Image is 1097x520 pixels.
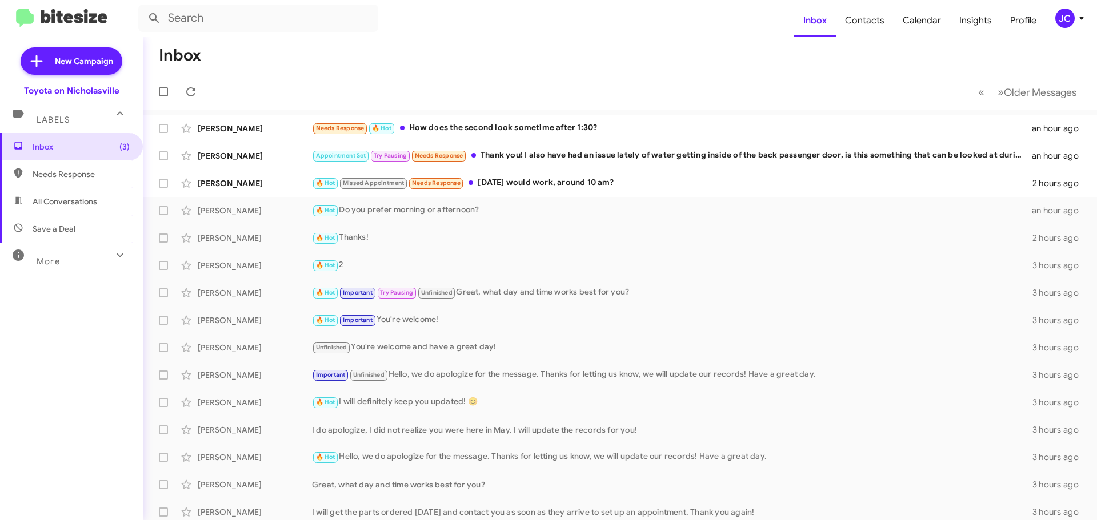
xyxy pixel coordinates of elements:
[343,289,373,296] span: Important
[972,80,1083,104] nav: Page navigation example
[316,234,335,241] span: 🔥 Hot
[316,344,347,351] span: Unfinished
[1004,86,1076,99] span: Older Messages
[1032,205,1088,216] div: an hour ago
[198,479,312,490] div: [PERSON_NAME]
[55,55,113,67] span: New Campaign
[978,85,984,99] span: «
[412,179,461,187] span: Needs Response
[312,122,1032,135] div: How does the second look sometime after 1:30?
[33,141,130,152] span: Inbox
[198,150,312,162] div: [PERSON_NAME]
[372,124,391,132] span: 🔥 Hot
[33,223,75,235] span: Save a Deal
[198,123,312,134] div: [PERSON_NAME]
[1032,342,1088,353] div: 3 hours ago
[991,80,1083,104] button: Next
[312,176,1032,190] div: [DATE] would work, around 10 am?
[312,149,1032,162] div: Thank you! I also have had an issue lately of water getting inside of the back passenger door, is...
[198,178,312,189] div: [PERSON_NAME]
[374,152,407,159] span: Try Pausing
[353,371,385,378] span: Unfinished
[1032,315,1088,326] div: 3 hours ago
[316,289,335,296] span: 🔥 Hot
[836,4,894,37] a: Contacts
[312,341,1032,354] div: You're welcome and have a great day!
[198,397,312,408] div: [PERSON_NAME]
[1032,424,1088,436] div: 3 hours ago
[198,342,312,353] div: [PERSON_NAME]
[343,179,405,187] span: Missed Appointment
[1032,506,1088,518] div: 3 hours ago
[33,196,97,207] span: All Conversations
[316,124,365,132] span: Needs Response
[198,452,312,463] div: [PERSON_NAME]
[316,152,366,159] span: Appointment Set
[316,398,335,406] span: 🔥 Hot
[312,424,1032,436] div: I do apologize, I did not realize you were here in May. I will update the records for you!
[312,396,1032,409] div: I will definitely keep you updated! 😊
[1032,178,1088,189] div: 2 hours ago
[312,259,1032,272] div: 2
[380,289,413,296] span: Try Pausing
[1055,9,1075,28] div: JC
[1032,150,1088,162] div: an hour ago
[312,313,1032,326] div: You're welcome!
[138,5,378,32] input: Search
[198,315,312,326] div: [PERSON_NAME]
[37,115,70,125] span: Labels
[37,256,60,267] span: More
[312,286,1032,299] div: Great, what day and time works best for you?
[1032,397,1088,408] div: 3 hours ago
[415,152,463,159] span: Needs Response
[950,4,1001,37] a: Insights
[198,205,312,216] div: [PERSON_NAME]
[198,369,312,381] div: [PERSON_NAME]
[21,47,122,75] a: New Campaign
[198,260,312,271] div: [PERSON_NAME]
[312,479,1032,490] div: Great, what day and time works best for you?
[316,316,335,324] span: 🔥 Hot
[316,179,335,187] span: 🔥 Hot
[1032,287,1088,299] div: 3 hours ago
[119,141,130,152] span: (3)
[1032,479,1088,490] div: 3 hours ago
[312,204,1032,217] div: Do you prefer morning or afternoon?
[312,368,1032,381] div: Hello, we do apologize for the message. Thanks for letting us know, we will update our records! H...
[198,506,312,518] div: [PERSON_NAME]
[421,289,453,296] span: Unfinished
[1046,9,1084,28] button: JC
[198,287,312,299] div: [PERSON_NAME]
[159,46,201,65] h1: Inbox
[316,371,346,378] span: Important
[1032,123,1088,134] div: an hour ago
[1032,369,1088,381] div: 3 hours ago
[894,4,950,37] a: Calendar
[998,85,1004,99] span: »
[1032,232,1088,244] div: 2 hours ago
[343,316,373,324] span: Important
[794,4,836,37] a: Inbox
[971,80,991,104] button: Previous
[312,231,1032,244] div: Thanks!
[198,232,312,244] div: [PERSON_NAME]
[1032,260,1088,271] div: 3 hours ago
[1032,452,1088,463] div: 3 hours ago
[316,207,335,214] span: 🔥 Hot
[312,506,1032,518] div: I will get the parts ordered [DATE] and contact you as soon as they arrive to set up an appointme...
[24,85,119,96] div: Toyota on Nicholasville
[33,168,130,180] span: Needs Response
[316,453,335,461] span: 🔥 Hot
[316,261,335,269] span: 🔥 Hot
[312,450,1032,463] div: Hello, we do apologize for the message. Thanks for letting us know, we will update our records! H...
[198,424,312,436] div: [PERSON_NAME]
[1001,4,1046,37] a: Profile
